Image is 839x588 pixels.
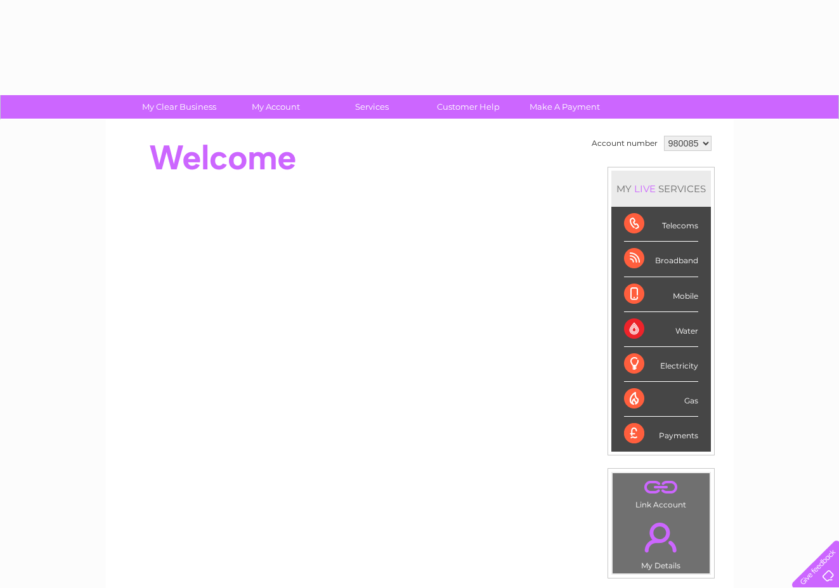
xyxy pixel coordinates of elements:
div: Payments [624,417,698,451]
td: My Details [612,512,710,574]
td: Link Account [612,473,710,513]
div: Electricity [624,347,698,382]
div: Water [624,312,698,347]
a: My Clear Business [127,95,231,119]
div: Telecoms [624,207,698,242]
div: LIVE [632,183,658,195]
a: My Account [223,95,328,119]
td: Account number [589,133,661,154]
div: MY SERVICES [611,171,711,207]
a: Services [320,95,424,119]
a: Make A Payment [512,95,617,119]
div: Broadband [624,242,698,277]
a: Customer Help [416,95,521,119]
div: Gas [624,382,698,417]
a: . [616,476,706,499]
a: . [616,515,706,559]
div: Mobile [624,277,698,312]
